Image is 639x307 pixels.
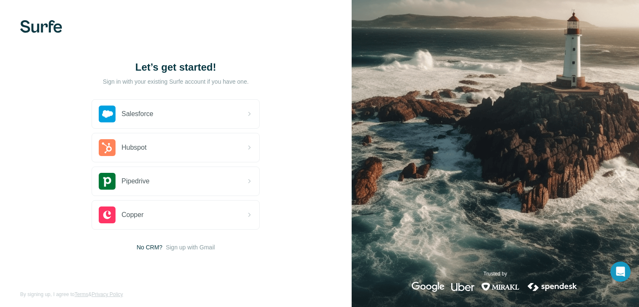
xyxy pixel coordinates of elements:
[481,282,520,292] img: mirakl's logo
[74,291,88,297] a: Terms
[99,139,116,156] img: hubspot's logo
[137,243,162,251] span: No CRM?
[20,20,62,33] img: Surfe's logo
[526,282,579,292] img: spendesk's logo
[92,291,123,297] a: Privacy Policy
[99,173,116,190] img: pipedrive's logo
[451,282,474,292] img: uber's logo
[20,291,123,298] span: By signing up, I agree to &
[121,210,143,220] span: Copper
[484,270,507,278] p: Trusted by
[412,282,444,292] img: google's logo
[99,106,116,122] img: salesforce's logo
[121,109,153,119] span: Salesforce
[166,243,215,251] button: Sign up with Gmail
[103,77,249,86] p: Sign in with your existing Surfe account if you have one.
[121,143,147,153] span: Hubspot
[121,176,150,186] span: Pipedrive
[99,206,116,223] img: copper's logo
[92,61,260,74] h1: Let’s get started!
[610,262,631,282] div: Open Intercom Messenger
